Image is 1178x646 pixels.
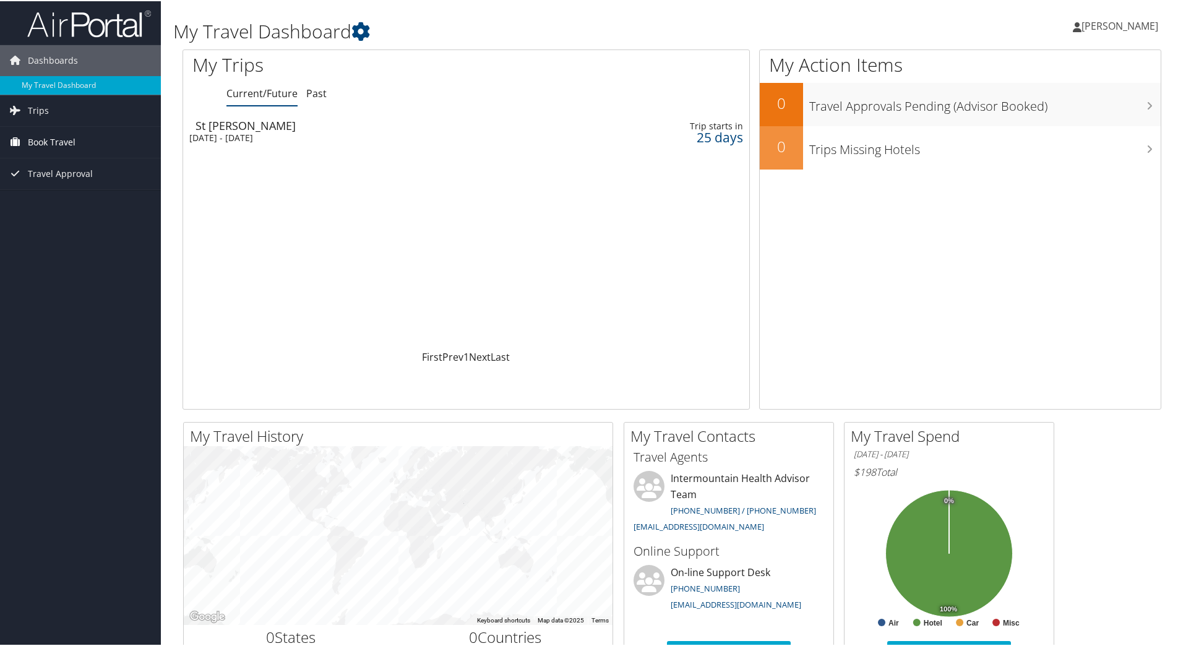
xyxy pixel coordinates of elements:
h3: Trips Missing Hotels [809,134,1161,157]
h2: My Travel History [190,424,613,446]
h3: Online Support [634,541,824,559]
h2: 0 [760,135,803,156]
li: Intermountain Health Advisor Team [627,470,830,536]
span: 0 [266,626,275,646]
div: 25 days [611,131,742,142]
h6: Total [854,464,1044,478]
text: Air [888,618,899,626]
a: [PHONE_NUMBER] / [PHONE_NUMBER] [671,504,816,515]
h1: My Trips [192,51,504,77]
h2: 0 [760,92,803,113]
h6: [DATE] - [DATE] [854,447,1044,459]
img: airportal-logo.png [27,8,151,37]
a: Next [469,349,491,363]
a: Terms (opens in new tab) [591,616,609,622]
div: Trip starts in [611,119,742,131]
span: Dashboards [28,44,78,75]
text: Hotel [924,618,942,626]
h1: My Action Items [760,51,1161,77]
button: Keyboard shortcuts [477,615,530,624]
tspan: 0% [944,496,954,504]
a: First [422,349,442,363]
span: Travel Approval [28,157,93,188]
text: Misc [1003,618,1020,626]
span: Book Travel [28,126,75,157]
li: On-line Support Desk [627,564,830,614]
img: Google [187,608,228,624]
a: Past [306,85,327,99]
div: [DATE] - [DATE] [189,131,531,142]
a: [PERSON_NAME] [1073,6,1171,43]
span: Trips [28,94,49,125]
tspan: 100% [940,605,957,612]
a: 0Travel Approvals Pending (Advisor Booked) [760,82,1161,125]
a: [EMAIL_ADDRESS][DOMAIN_NAME] [671,598,801,609]
a: Last [491,349,510,363]
h3: Travel Agents [634,447,824,465]
div: St [PERSON_NAME] [196,119,537,130]
h1: My Travel Dashboard [173,17,838,43]
h3: Travel Approvals Pending (Advisor Booked) [809,90,1161,114]
a: Prev [442,349,463,363]
h2: My Travel Contacts [630,424,833,446]
span: Map data ©2025 [538,616,584,622]
a: Open this area in Google Maps (opens a new window) [187,608,228,624]
span: [PERSON_NAME] [1081,18,1158,32]
text: Car [966,618,979,626]
a: 0Trips Missing Hotels [760,125,1161,168]
a: [EMAIL_ADDRESS][DOMAIN_NAME] [634,520,764,531]
span: $198 [854,464,876,478]
a: [PHONE_NUMBER] [671,582,740,593]
a: Current/Future [226,85,298,99]
span: 0 [469,626,478,646]
h2: My Travel Spend [851,424,1054,446]
a: 1 [463,349,469,363]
